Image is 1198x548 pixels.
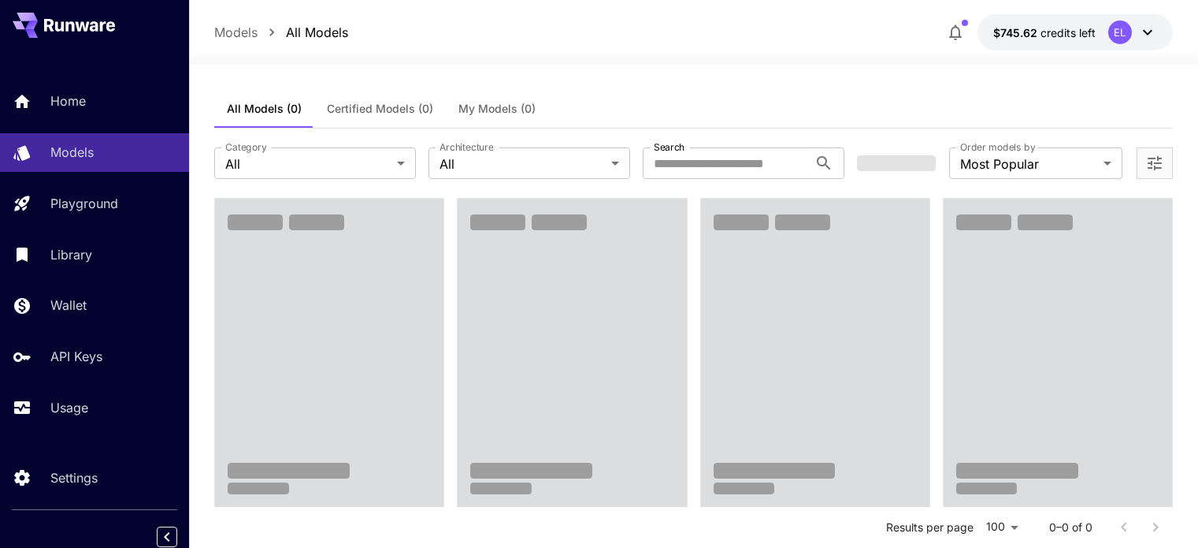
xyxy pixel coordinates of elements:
[980,516,1024,539] div: 100
[50,296,87,315] p: Wallet
[50,91,86,110] p: Home
[50,143,94,162] p: Models
[157,527,177,547] button: Collapse sidebar
[960,155,1097,173] span: Most Popular
[327,102,433,116] span: Certified Models (0)
[977,14,1173,50] button: $745.62468EL
[214,23,348,42] nav: breadcrumb
[440,140,493,154] label: Architecture
[227,102,302,116] span: All Models (0)
[886,520,974,535] p: Results per page
[286,23,348,42] a: All Models
[214,23,258,42] a: Models
[50,468,98,487] p: Settings
[960,140,1035,154] label: Order models by
[458,102,536,116] span: My Models (0)
[1049,520,1092,535] p: 0–0 of 0
[50,347,102,366] p: API Keys
[1108,21,1132,44] div: EL
[225,140,267,154] label: Category
[50,245,92,264] p: Library
[1040,26,1096,39] span: credits left
[50,398,88,417] p: Usage
[50,194,118,213] p: Playground
[993,24,1096,41] div: $745.62468
[1145,154,1164,173] button: Open more filters
[993,26,1040,39] span: $745.62
[440,155,605,173] span: All
[654,140,684,154] label: Search
[225,155,391,173] span: All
